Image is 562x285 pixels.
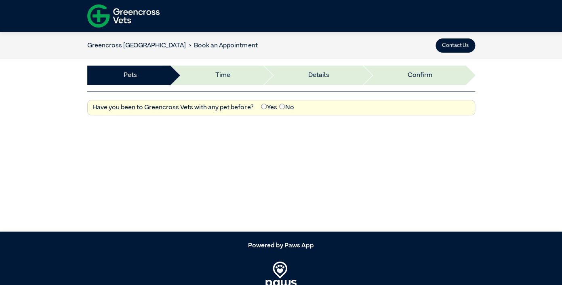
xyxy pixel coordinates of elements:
label: Yes [261,103,277,113]
a: Pets [124,70,137,80]
input: No [279,104,285,109]
li: Book an Appointment [186,41,258,51]
label: No [279,103,294,113]
a: Greencross [GEOGRAPHIC_DATA] [87,43,186,49]
input: Yes [261,104,267,109]
label: Have you been to Greencross Vets with any pet before? [93,103,253,113]
h5: Powered by Paws App [87,242,475,250]
button: Contact Us [436,38,475,53]
img: f-logo [87,2,160,30]
nav: breadcrumb [87,41,258,51]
